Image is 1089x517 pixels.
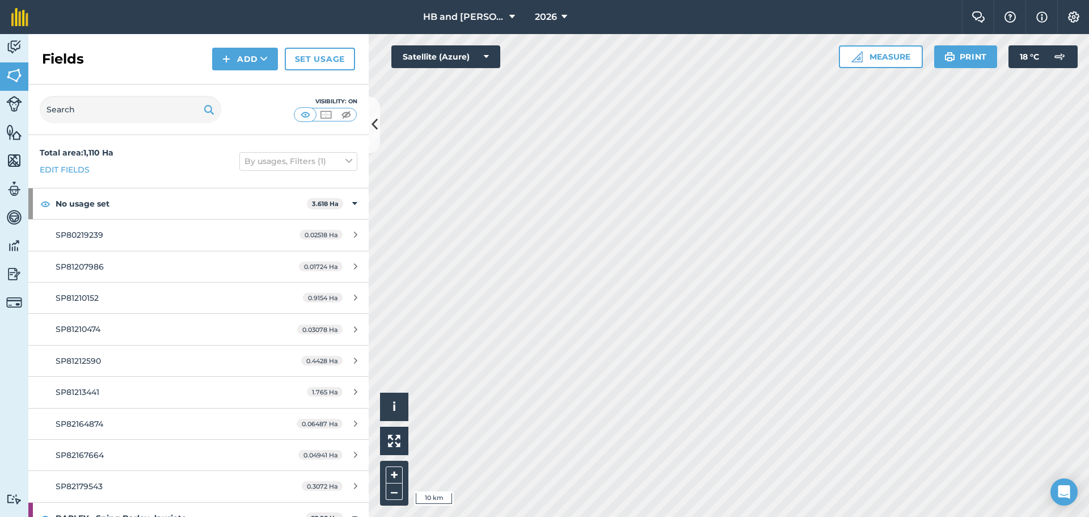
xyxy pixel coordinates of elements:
a: SP812125900.4428 Ha [28,346,369,376]
img: svg+xml;base64,PHN2ZyB4bWxucz0iaHR0cDovL3d3dy53My5vcmcvMjAwMC9zdmciIHdpZHRoPSI1NiIgaGVpZ2h0PSI2MC... [6,152,22,169]
button: Print [934,45,998,68]
a: SP812079860.01724 Ha [28,251,369,282]
a: SP802192390.02518 Ha [28,220,369,250]
div: Open Intercom Messenger [1050,478,1078,506]
button: i [380,393,408,421]
img: svg+xml;base64,PHN2ZyB4bWxucz0iaHR0cDovL3d3dy53My5vcmcvMjAwMC9zdmciIHdpZHRoPSIxNCIgaGVpZ2h0PSIyNC... [222,52,230,66]
span: 0.04941 Ha [298,450,343,460]
button: – [386,484,403,500]
a: Edit fields [40,163,90,176]
span: 0.06487 Ha [297,419,343,428]
img: svg+xml;base64,PD94bWwgdmVyc2lvbj0iMS4wIiBlbmNvZGluZz0idXRmLTgiPz4KPCEtLSBHZW5lcmF0b3I6IEFkb2JlIE... [6,295,22,310]
span: SP81207986 [56,262,104,272]
button: Satellite (Azure) [391,45,500,68]
img: svg+xml;base64,PD94bWwgdmVyc2lvbj0iMS4wIiBlbmNvZGluZz0idXRmLTgiPz4KPCEtLSBHZW5lcmF0b3I6IEFkb2JlIE... [6,180,22,197]
img: svg+xml;base64,PD94bWwgdmVyc2lvbj0iMS4wIiBlbmNvZGluZz0idXRmLTgiPz4KPCEtLSBHZW5lcmF0b3I6IEFkb2JlIE... [6,237,22,254]
img: svg+xml;base64,PD94bWwgdmVyc2lvbj0iMS4wIiBlbmNvZGluZz0idXRmLTgiPz4KPCEtLSBHZW5lcmF0b3I6IEFkb2JlIE... [6,39,22,56]
img: Ruler icon [851,51,863,62]
button: Add [212,48,278,70]
img: svg+xml;base64,PD94bWwgdmVyc2lvbj0iMS4wIiBlbmNvZGluZz0idXRmLTgiPz4KPCEtLSBHZW5lcmF0b3I6IEFkb2JlIE... [1048,45,1071,68]
div: No usage set3.618 Ha [28,188,369,219]
img: svg+xml;base64,PHN2ZyB4bWxucz0iaHR0cDovL3d3dy53My5vcmcvMjAwMC9zdmciIHdpZHRoPSI1MCIgaGVpZ2h0PSI0MC... [298,109,313,120]
img: svg+xml;base64,PD94bWwgdmVyc2lvbj0iMS4wIiBlbmNvZGluZz0idXRmLTgiPz4KPCEtLSBHZW5lcmF0b3I6IEFkb2JlIE... [6,266,22,283]
img: fieldmargin Logo [11,8,28,26]
span: SP81210474 [56,324,100,334]
img: svg+xml;base64,PHN2ZyB4bWxucz0iaHR0cDovL3d3dy53My5vcmcvMjAwMC9zdmciIHdpZHRoPSIxNyIgaGVpZ2h0PSIxNy... [1036,10,1048,24]
span: SP82179543 [56,481,103,491]
img: svg+xml;base64,PHN2ZyB4bWxucz0iaHR0cDovL3d3dy53My5vcmcvMjAwMC9zdmciIHdpZHRoPSIxOCIgaGVpZ2h0PSIyNC... [40,197,50,211]
button: 18 °C [1008,45,1078,68]
img: svg+xml;base64,PD94bWwgdmVyc2lvbj0iMS4wIiBlbmNvZGluZz0idXRmLTgiPz4KPCEtLSBHZW5lcmF0b3I6IEFkb2JlIE... [6,96,22,112]
span: 0.9154 Ha [303,293,343,302]
span: 0.02518 Ha [299,230,343,239]
img: svg+xml;base64,PHN2ZyB4bWxucz0iaHR0cDovL3d3dy53My5vcmcvMjAwMC9zdmciIHdpZHRoPSIxOSIgaGVpZ2h0PSIyNC... [204,103,214,116]
img: svg+xml;base64,PHN2ZyB4bWxucz0iaHR0cDovL3d3dy53My5vcmcvMjAwMC9zdmciIHdpZHRoPSI1MCIgaGVpZ2h0PSI0MC... [339,109,353,120]
img: A cog icon [1067,11,1080,23]
strong: 3.618 Ha [312,200,339,208]
img: svg+xml;base64,PD94bWwgdmVyc2lvbj0iMS4wIiBlbmNvZGluZz0idXRmLTgiPz4KPCEtLSBHZW5lcmF0b3I6IEFkb2JlIE... [6,209,22,226]
button: Measure [839,45,923,68]
span: SP81210152 [56,293,99,303]
a: SP812101520.9154 Ha [28,283,369,313]
img: Four arrows, one pointing top left, one top right, one bottom right and the last bottom left [388,435,400,447]
img: Two speech bubbles overlapping with the left bubble in the forefront [972,11,985,23]
span: 0.4428 Ha [301,356,343,365]
a: Set usage [285,48,355,70]
span: i [392,400,396,414]
span: 0.01724 Ha [299,262,343,271]
a: SP821795430.3072 Ha [28,471,369,502]
span: SP81212590 [56,356,101,366]
strong: No usage set [56,188,307,219]
img: A question mark icon [1003,11,1017,23]
img: svg+xml;base64,PHN2ZyB4bWxucz0iaHR0cDovL3d3dy53My5vcmcvMjAwMC9zdmciIHdpZHRoPSI1NiIgaGVpZ2h0PSI2MC... [6,67,22,84]
a: SP812134411.765 Ha [28,377,369,407]
button: + [386,466,403,484]
button: By usages, Filters (1) [239,152,357,170]
strong: Total area : 1,110 Ha [40,148,113,158]
span: 0.03078 Ha [297,325,343,334]
a: SP821676640.04941 Ha [28,440,369,470]
a: SP812104740.03078 Ha [28,314,369,344]
img: svg+xml;base64,PHN2ZyB4bWxucz0iaHR0cDovL3d3dy53My5vcmcvMjAwMC9zdmciIHdpZHRoPSI1NiIgaGVpZ2h0PSI2MC... [6,124,22,141]
span: SP82167664 [56,450,104,460]
a: SP821648740.06487 Ha [28,409,369,439]
div: Visibility: On [294,97,357,106]
span: SP82164874 [56,419,103,429]
input: Search [40,96,221,123]
span: 0.3072 Ha [302,481,343,491]
span: 18 ° C [1020,45,1039,68]
img: svg+xml;base64,PD94bWwgdmVyc2lvbj0iMS4wIiBlbmNvZGluZz0idXRmLTgiPz4KPCEtLSBHZW5lcmF0b3I6IEFkb2JlIE... [6,494,22,505]
span: 2026 [535,10,557,24]
span: SP81213441 [56,387,99,397]
img: svg+xml;base64,PHN2ZyB4bWxucz0iaHR0cDovL3d3dy53My5vcmcvMjAwMC9zdmciIHdpZHRoPSIxOSIgaGVpZ2h0PSIyNC... [944,50,955,64]
h2: Fields [42,50,84,68]
span: SP80219239 [56,230,103,240]
img: svg+xml;base64,PHN2ZyB4bWxucz0iaHR0cDovL3d3dy53My5vcmcvMjAwMC9zdmciIHdpZHRoPSI1MCIgaGVpZ2h0PSI0MC... [319,109,333,120]
span: 1.765 Ha [307,387,343,397]
span: HB and [PERSON_NAME] [423,10,505,24]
